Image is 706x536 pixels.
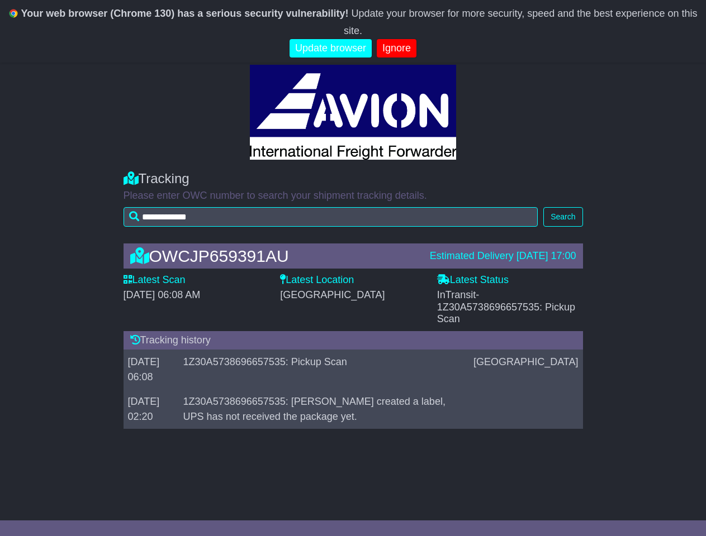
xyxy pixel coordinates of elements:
[179,350,470,390] td: 1Z30A5738696657535: Pickup Scan
[179,390,470,429] td: 1Z30A5738696657535: [PERSON_NAME] created a label, UPS has not received the package yet.
[437,289,575,324] span: - 1Z30A5738696657535: Pickup Scan
[437,289,575,324] span: InTransit
[280,274,354,286] label: Latest Location
[124,274,186,286] label: Latest Scan
[344,8,697,36] span: Update your browser for more security, speed and the best experience on this site.
[124,350,179,390] td: [DATE] 06:08
[377,39,416,58] a: Ignore
[21,8,349,19] b: Your web browser (Chrome 130) has a serious security vulnerability!
[430,250,576,262] div: Estimated Delivery [DATE] 17:00
[250,65,457,160] img: GetCustomerLogo
[469,350,582,390] td: [GEOGRAPHIC_DATA]
[125,247,424,265] div: OWCJP659391AU
[290,39,372,58] a: Update browser
[543,207,582,227] button: Search
[124,331,583,350] div: Tracking history
[124,171,583,187] div: Tracking
[124,190,583,202] p: Please enter OWC number to search your shipment tracking details.
[124,289,201,300] span: [DATE] 06:08 AM
[437,274,509,286] label: Latest Status
[280,289,385,300] span: [GEOGRAPHIC_DATA]
[124,390,179,429] td: [DATE] 02:20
